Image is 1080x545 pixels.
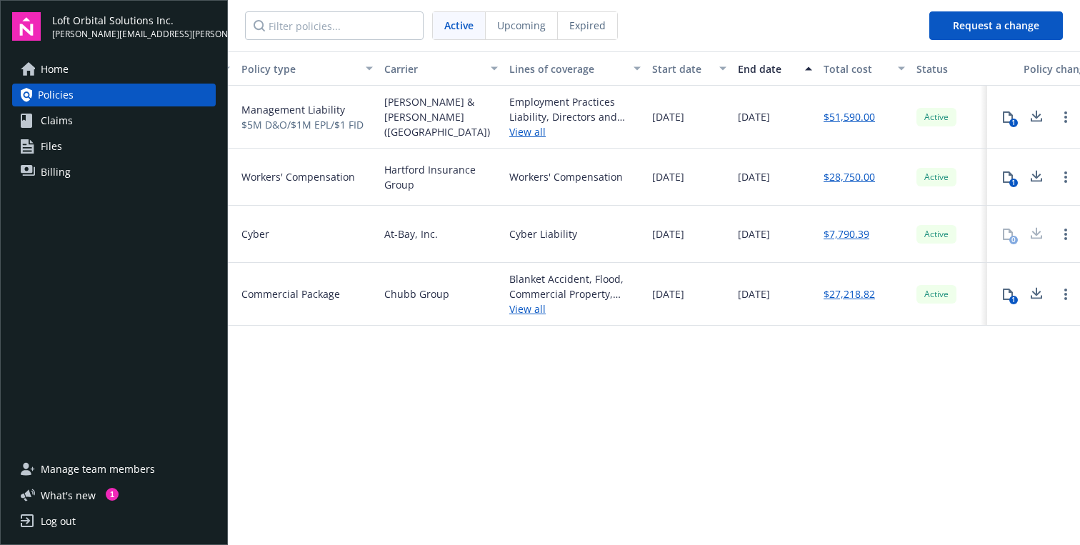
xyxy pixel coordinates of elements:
[818,51,911,86] button: Total cost
[922,111,951,124] span: Active
[41,458,155,481] span: Manage team members
[509,124,641,139] a: View all
[911,51,1018,86] button: Status
[52,13,216,28] span: Loft Orbital Solutions Inc.
[41,510,76,533] div: Log out
[12,161,216,184] a: Billing
[497,18,546,33] span: Upcoming
[824,226,869,241] a: $7,790.39
[738,226,770,241] span: [DATE]
[652,226,684,241] span: [DATE]
[824,109,875,124] a: $51,590.00
[41,135,62,158] span: Files
[444,18,474,33] span: Active
[509,271,641,301] div: Blanket Accident, Flood, Commercial Property, General Liability
[41,109,73,132] span: Claims
[1009,179,1018,187] div: 1
[922,288,951,301] span: Active
[509,301,641,316] a: View all
[106,488,119,501] div: 1
[236,51,379,86] button: Policy type
[732,51,818,86] button: End date
[994,280,1022,309] button: 1
[1057,169,1074,186] a: Open options
[41,488,96,503] span: What ' s new
[384,162,498,192] span: Hartford Insurance Group
[929,11,1063,40] button: Request a change
[509,61,625,76] div: Lines of coverage
[384,61,482,76] div: Carrier
[652,109,684,124] span: [DATE]
[504,51,646,86] button: Lines of coverage
[509,94,641,124] div: Employment Practices Liability, Directors and Officers, Fiduciary Liability
[1009,296,1018,304] div: 1
[824,61,889,76] div: Total cost
[652,286,684,301] span: [DATE]
[652,61,711,76] div: Start date
[994,103,1022,131] button: 1
[994,163,1022,191] button: 1
[384,94,498,139] span: [PERSON_NAME] & [PERSON_NAME] ([GEOGRAPHIC_DATA])
[241,61,357,76] div: Policy type
[916,61,1012,76] div: Status
[241,169,355,184] span: Workers' Compensation
[509,226,577,241] div: Cyber Liability
[241,117,364,132] span: $5M D&O/$1M EPL/$1 FID
[738,61,796,76] div: End date
[12,12,41,41] img: navigator-logo.svg
[922,171,951,184] span: Active
[241,226,269,241] span: Cyber
[241,286,340,301] span: Commercial Package
[38,84,74,106] span: Policies
[646,51,732,86] button: Start date
[824,286,875,301] a: $27,218.82
[245,11,424,40] input: Filter policies...
[241,102,364,117] span: Management Liability
[12,458,216,481] a: Manage team members
[12,488,119,503] button: What's new1
[41,58,69,81] span: Home
[52,12,216,41] button: Loft Orbital Solutions Inc.[PERSON_NAME][EMAIL_ADDRESS][PERSON_NAME][DOMAIN_NAME]
[922,228,951,241] span: Active
[1009,119,1018,127] div: 1
[509,169,623,184] div: Workers' Compensation
[738,169,770,184] span: [DATE]
[652,169,684,184] span: [DATE]
[1057,226,1074,243] a: Open options
[12,109,216,132] a: Claims
[12,58,216,81] a: Home
[384,226,438,241] span: At-Bay, Inc.
[738,286,770,301] span: [DATE]
[824,169,875,184] a: $28,750.00
[569,18,606,33] span: Expired
[12,84,216,106] a: Policies
[738,109,770,124] span: [DATE]
[379,51,504,86] button: Carrier
[52,28,216,41] span: [PERSON_NAME][EMAIL_ADDRESS][PERSON_NAME][DOMAIN_NAME]
[1057,286,1074,303] a: Open options
[41,161,71,184] span: Billing
[12,135,216,158] a: Files
[1057,109,1074,126] a: Open options
[384,286,449,301] span: Chubb Group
